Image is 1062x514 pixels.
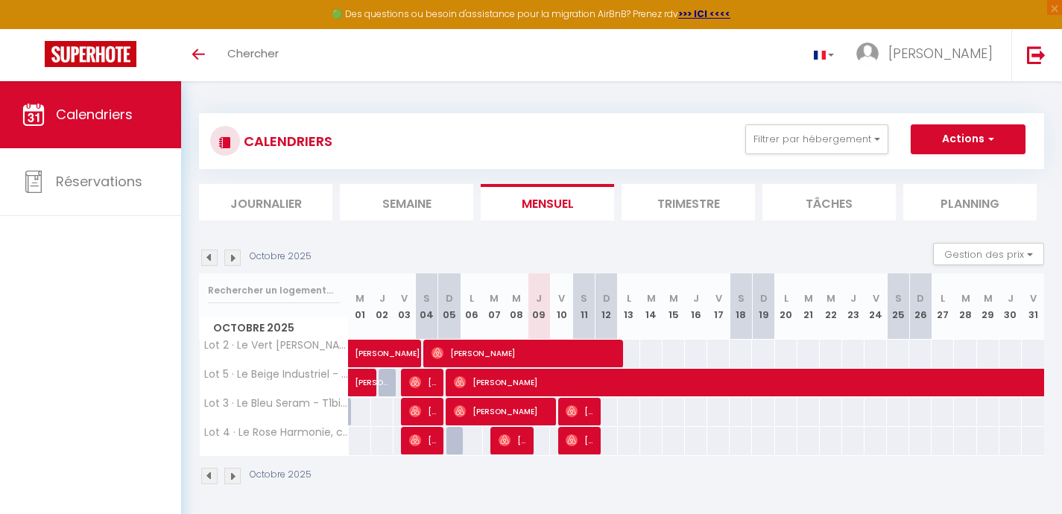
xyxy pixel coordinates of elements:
[581,291,587,305] abbr: S
[454,397,551,425] span: [PERSON_NAME]
[693,291,699,305] abbr: J
[490,291,499,305] abbr: M
[715,291,722,305] abbr: V
[536,291,542,305] abbr: J
[797,273,820,340] th: 21
[401,291,408,305] abbr: V
[752,273,774,340] th: 19
[622,184,755,220] li: Trimestre
[760,291,768,305] abbr: D
[775,273,797,340] th: 20
[499,426,528,454] span: [PERSON_NAME]
[627,291,631,305] abbr: L
[762,184,896,220] li: Tâches
[685,273,707,340] th: 16
[850,291,856,305] abbr: J
[416,273,438,340] th: 04
[409,368,439,396] span: [PERSON_NAME]
[461,273,483,340] th: 06
[227,45,279,61] span: Chercher
[505,273,528,340] th: 08
[663,273,685,340] th: 15
[355,291,364,305] abbr: M
[784,291,788,305] abbr: L
[409,397,439,425] span: [PERSON_NAME]
[903,184,1037,220] li: Planning
[438,273,461,340] th: 05
[647,291,656,305] abbr: M
[250,468,312,482] p: Octobre 2025
[1030,291,1037,305] abbr: V
[446,291,453,305] abbr: D
[432,339,618,367] span: [PERSON_NAME]
[379,291,385,305] abbr: J
[887,273,909,340] th: 25
[573,273,595,340] th: 11
[470,291,474,305] abbr: L
[845,29,1011,81] a: ... [PERSON_NAME]
[566,426,595,454] span: [PERSON_NAME]
[1027,45,1046,64] img: logout
[842,273,865,340] th: 23
[669,291,678,305] abbr: M
[481,184,614,220] li: Mensuel
[250,250,312,264] p: Octobre 2025
[999,273,1022,340] th: 30
[202,369,351,380] span: Lot 5 · Le Beige Industriel - Studio spacieux
[349,273,371,340] th: 01
[856,42,879,65] img: ...
[961,291,970,305] abbr: M
[202,340,351,351] span: Lot 2 · Le Vert [PERSON_NAME] - Studio tout confort
[483,273,505,340] th: 07
[199,184,332,220] li: Journalier
[340,184,473,220] li: Semaine
[56,172,142,191] span: Réservations
[409,426,439,454] span: [PERSON_NAME]
[745,124,888,154] button: Filtrer par hébergement
[202,398,351,409] span: Lot 3 · Le Bleu Seram - T1bis confortable
[208,277,340,304] input: Rechercher un logement...
[984,291,993,305] abbr: M
[1008,291,1014,305] abbr: J
[738,291,745,305] abbr: S
[895,291,902,305] abbr: S
[349,340,371,368] a: [PERSON_NAME]
[56,105,133,124] span: Calendriers
[566,397,595,425] span: [PERSON_NAME]
[933,243,1044,265] button: Gestion des prix
[917,291,924,305] abbr: D
[804,291,813,305] abbr: M
[558,291,565,305] abbr: V
[603,291,610,305] abbr: D
[954,273,976,340] th: 28
[1022,273,1044,340] th: 31
[707,273,730,340] th: 17
[595,273,618,340] th: 12
[678,7,730,20] strong: >>> ICI <<<<
[200,317,348,339] span: Octobre 2025
[550,273,572,340] th: 10
[977,273,999,340] th: 29
[618,273,640,340] th: 13
[512,291,521,305] abbr: M
[909,273,932,340] th: 26
[932,273,954,340] th: 27
[45,41,136,67] img: Super Booking
[371,273,393,340] th: 02
[423,291,430,305] abbr: S
[888,44,993,63] span: [PERSON_NAME]
[393,273,416,340] th: 03
[865,273,887,340] th: 24
[349,369,371,397] a: [PERSON_NAME]
[528,273,550,340] th: 09
[730,273,752,340] th: 18
[640,273,663,340] th: 14
[873,291,879,305] abbr: V
[820,273,842,340] th: 22
[826,291,835,305] abbr: M
[216,29,290,81] a: Chercher
[355,331,458,360] span: [PERSON_NAME]
[202,427,351,438] span: Lot 4 · Le Rose Harmonie, cocoon confortable
[355,361,389,389] span: [PERSON_NAME]
[941,291,945,305] abbr: L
